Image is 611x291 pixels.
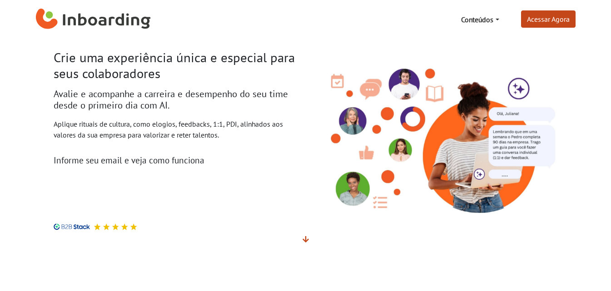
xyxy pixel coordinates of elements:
div: Avaliação 5 estrelas no B2B Stack [90,223,137,230]
img: Inboarding Home [36,6,151,33]
a: Inboarding Home Page [36,4,151,35]
img: Avaliação 5 estrelas no B2B Stack [94,223,101,230]
span: Veja mais detalhes abaixo [303,235,309,244]
img: Avaliação 5 estrelas no B2B Stack [112,223,119,230]
p: Aplique rituais de cultura, como elogios, feedbacks, 1:1, PDI, alinhados aos valores da sua empre... [54,118,299,140]
h2: Avalie e acompanhe a carreira e desempenho do seu time desde o primeiro dia com AI. [54,89,299,111]
iframe: Form 0 [54,169,277,212]
a: Acessar Agora [521,10,576,28]
h3: Informe seu email e veja como funciona [54,155,299,165]
img: Inboarding - Rutuais de Cultura com Inteligência Ariticial. Feedback, conversas 1:1, PDI. [313,52,558,217]
img: Avaliação 5 estrelas no B2B Stack [121,223,128,230]
h1: Crie uma experiência única e especial para seus colaboradores [54,50,299,81]
img: Avaliação 5 estrelas no B2B Stack [130,223,137,230]
a: Conteúdos [457,10,502,29]
img: B2B Stack logo [54,223,90,230]
img: Avaliação 5 estrelas no B2B Stack [103,223,110,230]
